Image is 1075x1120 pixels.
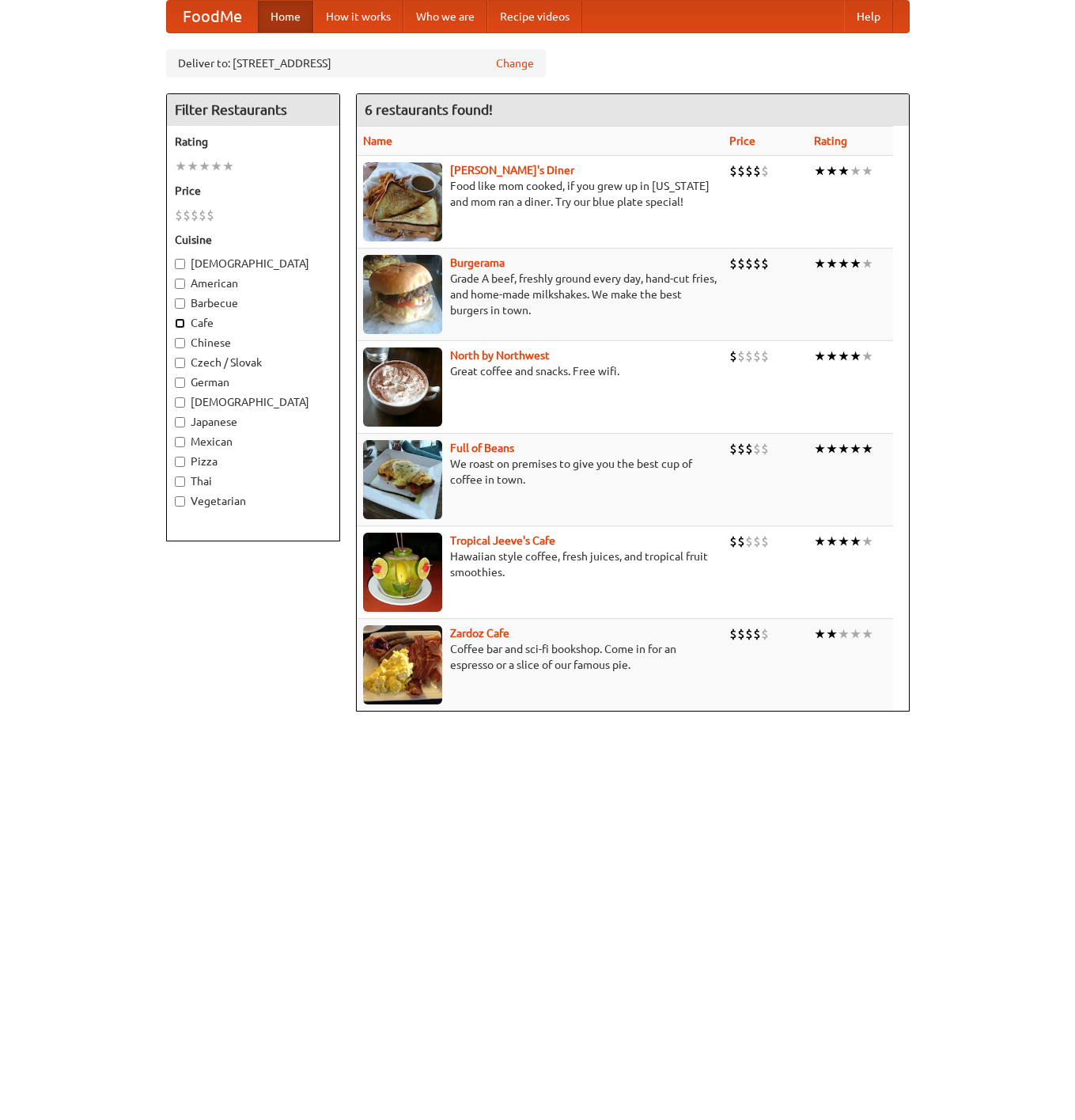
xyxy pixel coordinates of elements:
[761,440,769,457] li: $
[175,414,331,430] label: Japanese
[745,440,753,457] li: $
[761,255,769,272] li: $
[175,256,331,271] label: [DEMOGRAPHIC_DATA]
[450,534,555,547] b: Tropical Jeeve's Cafe
[363,641,717,673] p: Coffee bar and sci-fi bookshop. Come in for an espresso or a slice of our famous pie.
[745,533,753,550] li: $
[761,347,769,365] li: $
[761,162,769,180] li: $
[826,533,838,550] li: ★
[363,440,442,519] img: beans.jpg
[175,183,331,199] h5: Price
[861,255,873,272] li: ★
[363,135,392,147] a: Name
[753,625,761,643] li: $
[850,347,861,365] li: ★
[814,625,826,643] li: ★
[175,374,331,390] label: German
[450,442,514,454] a: Full of Beans
[844,1,893,32] a: Help
[187,158,199,175] li: ★
[826,625,838,643] li: ★
[175,275,331,291] label: American
[745,255,753,272] li: $
[363,363,717,379] p: Great coffee and snacks. Free wifi.
[365,102,493,117] ng-pluralize: 6 restaurants found!
[861,625,873,643] li: ★
[737,533,745,550] li: $
[175,394,331,410] label: [DEMOGRAPHIC_DATA]
[838,347,850,365] li: ★
[175,259,185,269] input: [DEMOGRAPHIC_DATA]
[850,440,861,457] li: ★
[850,162,861,180] li: ★
[814,440,826,457] li: ★
[729,440,737,457] li: $
[363,533,442,612] img: jeeves.jpg
[838,255,850,272] li: ★
[737,255,745,272] li: $
[210,158,222,175] li: ★
[175,232,331,248] h5: Cuisine
[729,162,737,180] li: $
[850,255,861,272] li: ★
[175,358,185,368] input: Czech / Slovak
[363,255,442,334] img: burgerama.jpg
[363,178,717,210] p: Food like mom cooked, if you grew up in [US_STATE] and mom ran a diner. Try our blue plate special!
[814,347,826,365] li: ★
[450,256,505,269] a: Burgerama
[199,158,210,175] li: ★
[450,164,574,177] a: [PERSON_NAME]'s Diner
[175,298,185,309] input: Barbecue
[761,533,769,550] li: $
[167,1,258,32] a: FoodMe
[175,473,331,489] label: Thai
[737,625,745,643] li: $
[838,533,850,550] li: ★
[450,349,550,362] a: North by Northwest
[258,1,313,32] a: Home
[838,162,850,180] li: ★
[175,315,331,331] label: Cafe
[175,397,185,408] input: [DEMOGRAPHIC_DATA]
[850,533,861,550] li: ★
[363,625,442,704] img: zardoz.jpg
[175,378,185,388] input: German
[826,255,838,272] li: ★
[222,158,234,175] li: ★
[826,440,838,457] li: ★
[363,347,442,427] img: north.jpg
[729,135,755,147] a: Price
[363,271,717,318] p: Grade A beef, freshly ground every day, hand-cut fries, and home-made milkshakes. We make the bes...
[861,162,873,180] li: ★
[729,347,737,365] li: $
[814,162,826,180] li: ★
[496,55,534,71] a: Change
[175,493,331,509] label: Vegetarian
[175,496,185,507] input: Vegetarian
[753,533,761,550] li: $
[175,437,185,447] input: Mexican
[753,255,761,272] li: $
[175,279,185,289] input: American
[761,625,769,643] li: $
[729,625,737,643] li: $
[826,162,838,180] li: ★
[487,1,582,32] a: Recipe videos
[175,134,331,150] h5: Rating
[737,440,745,457] li: $
[861,533,873,550] li: ★
[814,533,826,550] li: ★
[737,162,745,180] li: $
[363,549,717,580] p: Hawaiian style coffee, fresh juices, and tropical fruit smoothies.
[166,49,546,78] div: Deliver to: [STREET_ADDRESS]
[175,454,331,469] label: Pizza
[175,338,185,348] input: Chinese
[753,162,761,180] li: $
[175,457,185,467] input: Pizza
[199,207,206,224] li: $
